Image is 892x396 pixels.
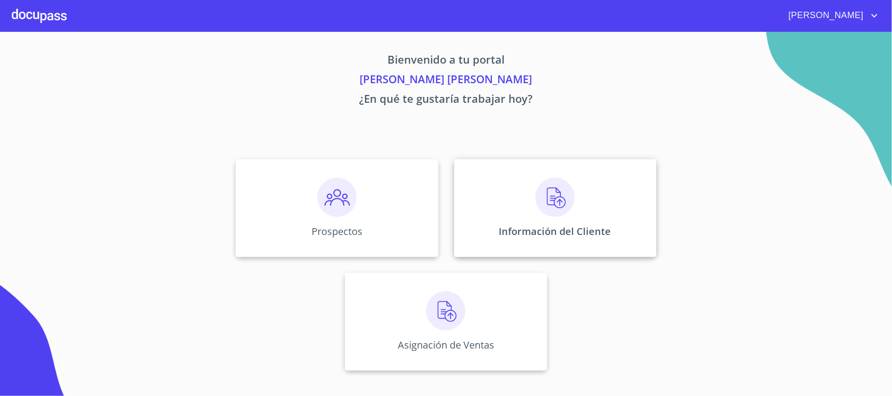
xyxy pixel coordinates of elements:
button: account of current user [781,8,880,23]
p: ¿En qué te gustaría trabajar hoy? [145,91,748,110]
img: carga.png [535,178,575,217]
p: [PERSON_NAME] [PERSON_NAME] [145,71,748,91]
span: [PERSON_NAME] [781,8,868,23]
p: Información del Cliente [499,225,611,238]
p: Prospectos [312,225,362,238]
p: Asignación de Ventas [398,338,494,351]
p: Bienvenido a tu portal [145,51,748,71]
img: carga.png [426,291,465,330]
img: prospectos.png [317,178,357,217]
